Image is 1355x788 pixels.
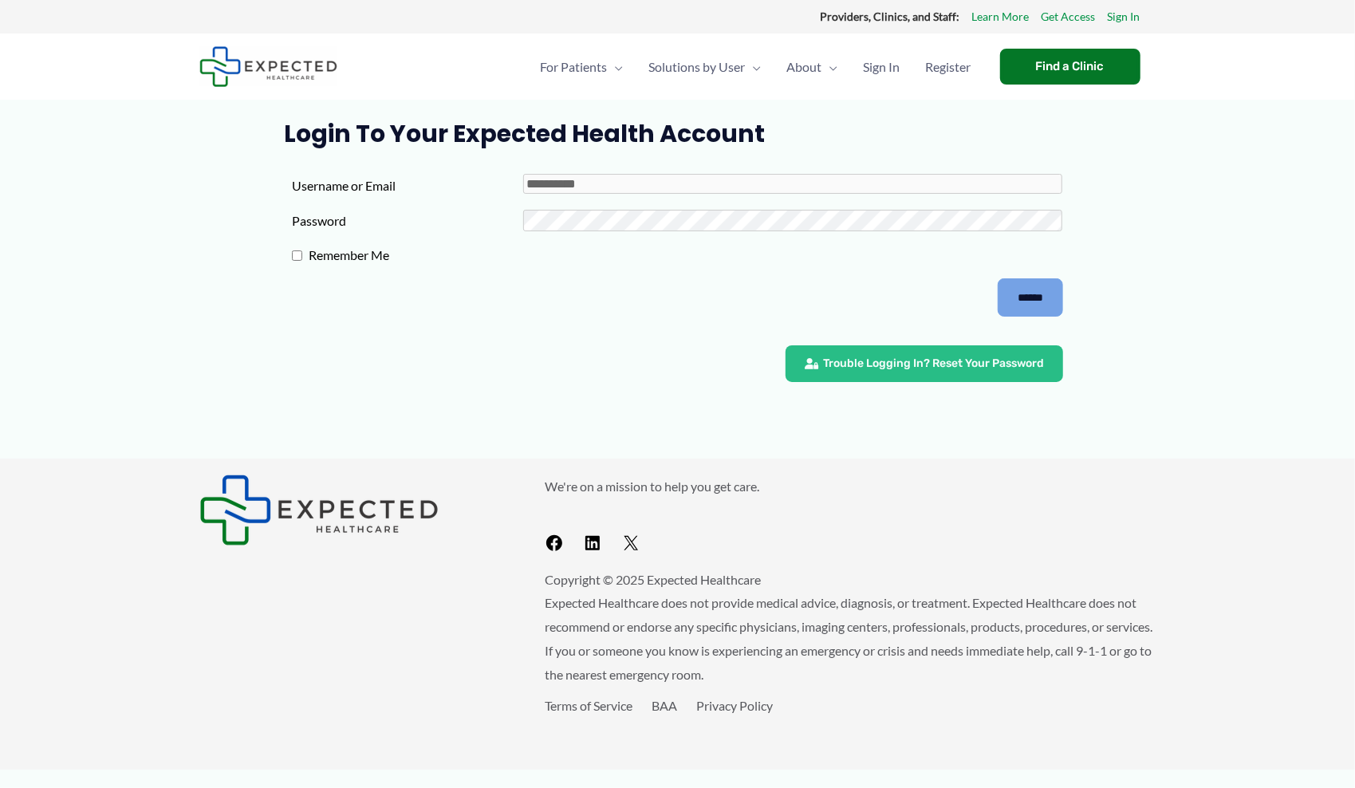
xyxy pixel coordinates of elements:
[787,39,822,95] span: About
[636,39,774,95] a: Solutions by UserMenu Toggle
[864,39,900,95] span: Sign In
[284,120,1071,148] h1: Login to Your Expected Health Account
[528,39,636,95] a: For PatientsMenu Toggle
[545,698,632,713] a: Terms of Service
[1042,6,1096,27] a: Get Access
[608,39,624,95] span: Menu Toggle
[774,39,851,95] a: AboutMenu Toggle
[746,39,762,95] span: Menu Toggle
[822,39,838,95] span: Menu Toggle
[821,10,960,23] strong: Providers, Clinics, and Staff:
[696,698,773,713] a: Privacy Policy
[1108,6,1140,27] a: Sign In
[545,572,761,587] span: Copyright © 2025 Expected Healthcare
[199,46,337,87] img: Expected Healthcare Logo - side, dark font, small
[926,39,971,95] span: Register
[541,39,608,95] span: For Patients
[302,243,534,267] label: Remember Me
[649,39,746,95] span: Solutions by User
[913,39,984,95] a: Register
[823,358,1044,369] span: Trouble Logging In? Reset Your Password
[851,39,913,95] a: Sign In
[199,475,439,546] img: Expected Healthcare Logo - side, dark font, small
[652,698,677,713] a: BAA
[786,345,1063,382] a: Trouble Logging In? Reset Your Password
[1000,49,1140,85] a: Find a Clinic
[545,694,1156,754] aside: Footer Widget 3
[972,6,1030,27] a: Learn More
[292,209,523,233] label: Password
[528,39,984,95] nav: Primary Site Navigation
[545,595,1152,681] span: Expected Healthcare does not provide medical advice, diagnosis, or treatment. Expected Healthcare...
[545,475,1156,498] p: We're on a mission to help you get care.
[199,475,505,546] aside: Footer Widget 1
[292,174,523,198] label: Username or Email
[545,475,1156,560] aside: Footer Widget 2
